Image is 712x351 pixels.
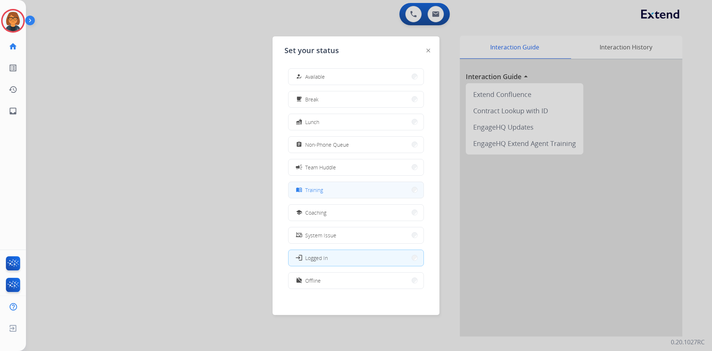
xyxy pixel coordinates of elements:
[296,232,302,238] mat-icon: phonelink_off
[289,227,423,243] button: System Issue
[305,73,325,81] span: Available
[9,64,17,72] mat-icon: list_alt
[284,45,339,56] span: Set your status
[9,85,17,94] mat-icon: history
[289,114,423,130] button: Lunch
[289,91,423,107] button: Break
[305,118,319,126] span: Lunch
[289,205,423,221] button: Coaching
[305,277,321,285] span: Offline
[305,95,319,103] span: Break
[305,186,323,194] span: Training
[295,254,303,261] mat-icon: login
[296,74,302,80] mat-icon: how_to_reg
[671,338,705,347] p: 0.20.1027RC
[9,42,17,51] mat-icon: home
[289,69,423,85] button: Available
[9,107,17,116] mat-icon: inbox
[3,10,23,31] img: avatar
[305,141,349,149] span: Non-Phone Queue
[296,277,302,284] mat-icon: work_off
[305,209,326,217] span: Coaching
[305,231,336,239] span: System Issue
[296,96,302,103] mat-icon: free_breakfast
[289,137,423,153] button: Non-Phone Queue
[289,250,423,266] button: Logged In
[296,119,302,125] mat-icon: fastfood
[289,182,423,198] button: Training
[296,209,302,216] mat-icon: school
[426,49,430,52] img: close-button
[289,273,423,289] button: Offline
[296,142,302,148] mat-icon: assignment
[289,159,423,175] button: Team Huddle
[305,254,328,262] span: Logged In
[296,187,302,193] mat-icon: menu_book
[295,163,303,171] mat-icon: campaign
[305,163,336,171] span: Team Huddle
